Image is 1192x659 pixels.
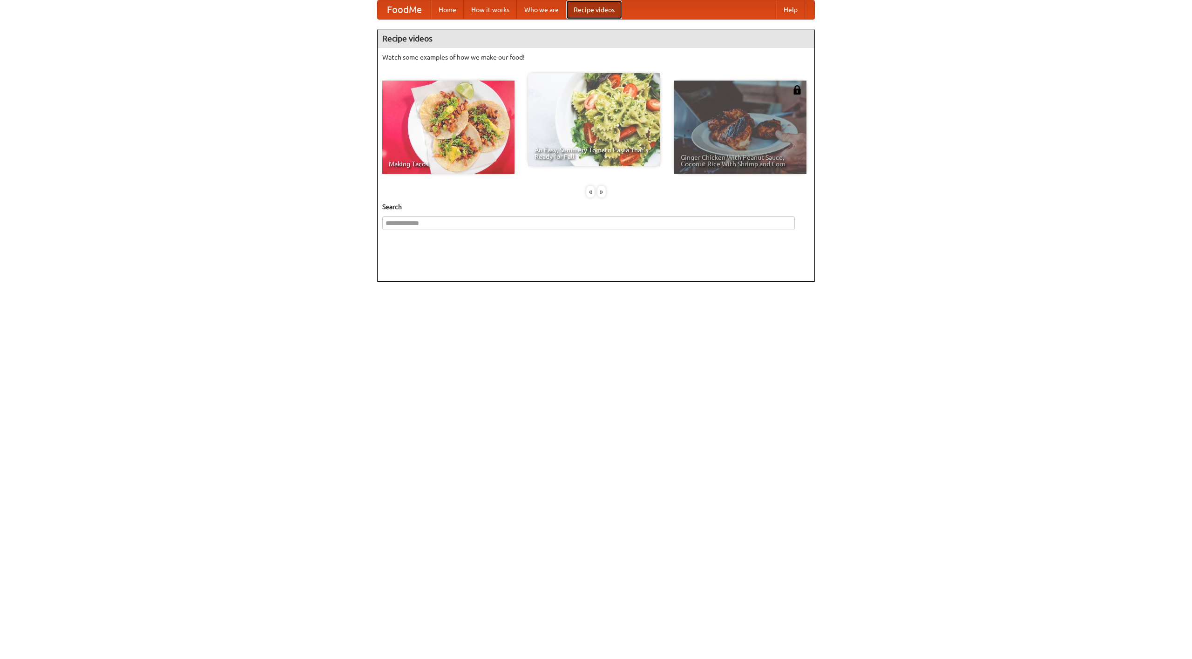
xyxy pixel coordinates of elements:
span: Making Tacos [389,161,508,167]
a: An Easy, Summery Tomato Pasta That's Ready for Fall [528,73,660,166]
a: Home [431,0,464,19]
h5: Search [382,202,810,211]
a: Making Tacos [382,81,515,174]
span: An Easy, Summery Tomato Pasta That's Ready for Fall [535,147,654,160]
p: Watch some examples of how we make our food! [382,53,810,62]
a: How it works [464,0,517,19]
div: » [597,186,606,197]
img: 483408.png [792,85,802,95]
div: « [586,186,595,197]
a: Who we are [517,0,566,19]
a: FoodMe [378,0,431,19]
a: Recipe videos [566,0,622,19]
h4: Recipe videos [378,29,814,48]
a: Help [776,0,805,19]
